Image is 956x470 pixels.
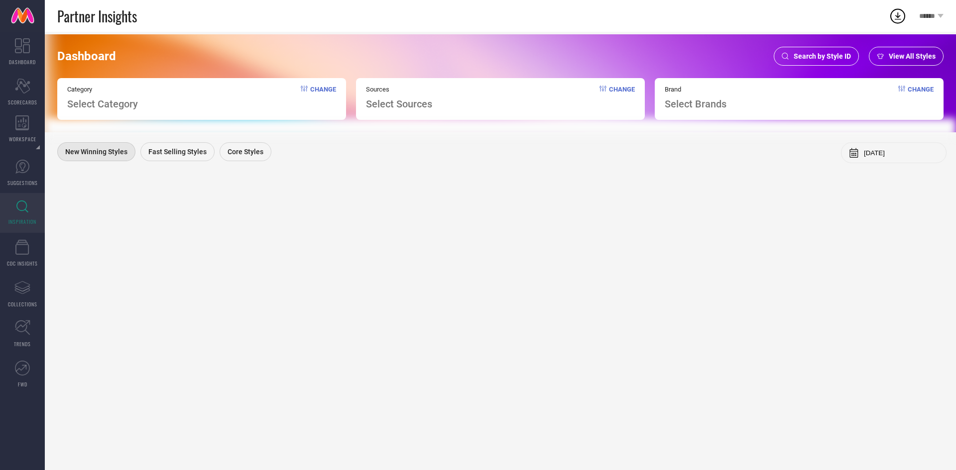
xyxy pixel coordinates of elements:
[889,52,936,60] span: View All Styles
[8,98,37,106] span: SCORECARDS
[794,52,851,60] span: Search by Style ID
[7,260,38,267] span: CDC INSIGHTS
[14,340,31,348] span: TRENDS
[57,6,137,26] span: Partner Insights
[8,300,37,308] span: COLLECTIONS
[609,86,635,110] span: Change
[57,49,116,63] span: Dashboard
[366,86,432,93] span: Sources
[665,86,726,93] span: Brand
[8,218,36,225] span: INSPIRATION
[148,148,207,156] span: Fast Selling Styles
[9,135,36,143] span: WORKSPACE
[310,86,336,110] span: Change
[908,86,934,110] span: Change
[65,148,127,156] span: New Winning Styles
[366,98,432,110] span: Select Sources
[7,179,38,187] span: SUGGESTIONS
[665,98,726,110] span: Select Brands
[9,58,36,66] span: DASHBOARD
[864,149,939,157] input: Select month
[18,380,27,388] span: FWD
[889,7,907,25] div: Open download list
[228,148,263,156] span: Core Styles
[67,86,138,93] span: Category
[67,98,138,110] span: Select Category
